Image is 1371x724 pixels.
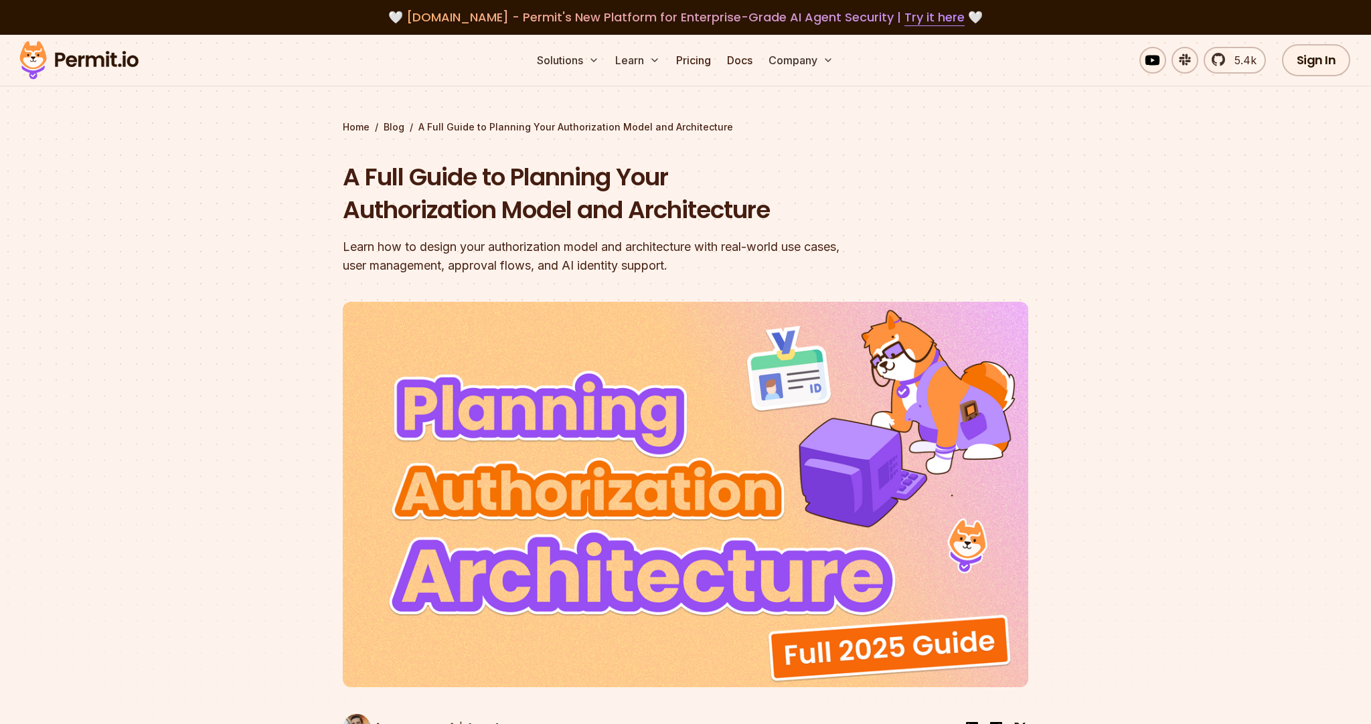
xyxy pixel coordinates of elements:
[406,9,965,25] span: [DOMAIN_NAME] - Permit's New Platform for Enterprise-Grade AI Agent Security |
[343,120,1028,134] div: / /
[532,47,604,74] button: Solutions
[343,238,857,275] div: Learn how to design your authorization model and architecture with real-world use cases, user man...
[343,302,1028,687] img: A Full Guide to Planning Your Authorization Model and Architecture
[343,161,857,227] h1: A Full Guide to Planning Your Authorization Model and Architecture
[13,37,145,83] img: Permit logo
[32,8,1339,27] div: 🤍 🤍
[671,47,716,74] a: Pricing
[343,120,370,134] a: Home
[904,9,965,26] a: Try it here
[610,47,665,74] button: Learn
[763,47,839,74] button: Company
[722,47,758,74] a: Docs
[384,120,404,134] a: Blog
[1204,47,1266,74] a: 5.4k
[1282,44,1351,76] a: Sign In
[1226,52,1257,68] span: 5.4k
